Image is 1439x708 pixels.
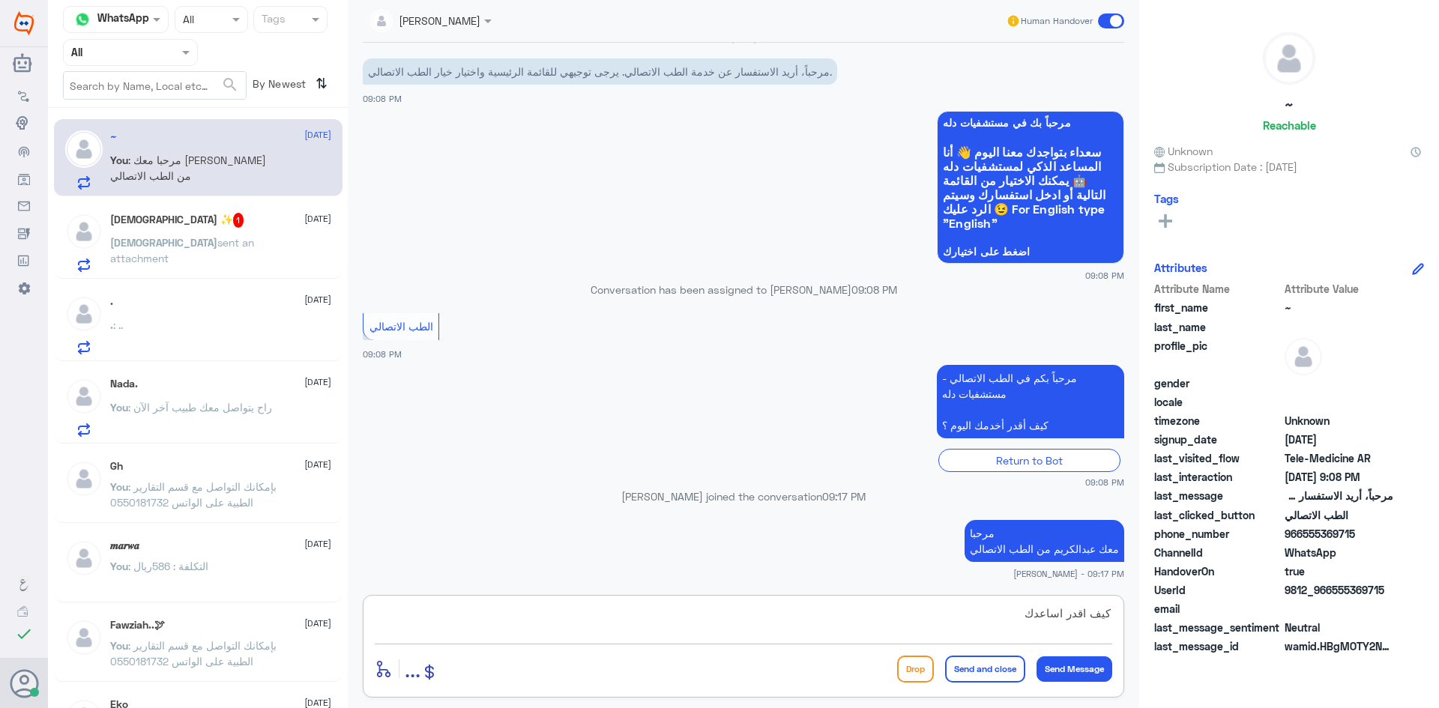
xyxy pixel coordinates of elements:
img: defaultAdmin.png [65,295,103,333]
span: : التكلفة : 586ريال [128,560,208,572]
img: defaultAdmin.png [65,460,103,497]
span: last_interaction [1154,469,1282,485]
span: الطب الاتصالي [1285,507,1393,523]
span: first_name [1154,300,1282,315]
img: defaultAdmin.png [1264,33,1315,84]
span: 1 [233,213,244,228]
span: last_message [1154,488,1282,503]
span: [DATE] [304,212,331,226]
span: 09:08 PM [1085,269,1124,282]
span: HandoverOn [1154,563,1282,579]
button: Send Message [1037,656,1112,682]
span: سعداء بتواجدك معنا اليوم 👋 أنا المساعد الذكي لمستشفيات دله 🤖 يمكنك الاختيار من القائمة التالية أو... [943,145,1118,230]
span: 09:08 PM [363,349,402,359]
h6: Tags [1154,192,1179,205]
h5: Fawziah..🕊 [110,619,165,632]
span: Unknown [1154,143,1213,159]
span: phone_number [1154,526,1282,542]
span: [PERSON_NAME] - 09:17 PM [1013,567,1124,580]
button: Avatar [10,669,38,698]
span: last_message_id [1154,638,1282,654]
h5: 𝒎𝒂𝒓𝒘𝒂 [110,539,139,552]
span: You [110,560,128,572]
img: defaultAdmin.png [1285,338,1322,375]
span: 2025-09-24T18:08:49.091Z [1285,469,1393,485]
span: last_visited_flow [1154,450,1282,466]
span: . [110,318,113,331]
span: locale [1154,394,1282,410]
span: ~ [1285,300,1393,315]
span: You [110,154,128,166]
span: signup_date [1154,432,1282,447]
img: defaultAdmin.png [65,378,103,415]
p: 24/9/2025, 9:08 PM [363,58,837,85]
span: Subscription Date : [DATE] [1154,159,1424,175]
span: 2025-09-21T08:05:37.376Z [1285,432,1393,447]
span: اضغط على اختيارك [943,246,1118,258]
span: You [110,480,128,493]
img: defaultAdmin.png [65,130,103,168]
button: Drop [897,656,934,683]
span: [DEMOGRAPHIC_DATA] [110,236,217,249]
span: null [1285,394,1393,410]
span: [DATE] [304,617,331,630]
span: [DATE] [304,537,331,551]
h6: Attributes [1154,261,1207,274]
span: : بإمكانك التواصل مع قسم التقارير الطبية على الواتس 0550181732 [110,639,277,668]
i: check [15,625,33,643]
span: 0 [1285,620,1393,635]
span: timezone [1154,413,1282,429]
img: Widebot Logo [14,11,34,35]
span: null [1285,601,1393,617]
button: search [221,73,239,97]
h5: . [110,295,113,308]
span: search [221,76,239,94]
span: You [110,401,128,414]
span: [DATE] [304,128,331,142]
span: [DATE] [304,458,331,471]
span: Attribute Value [1285,281,1393,297]
span: 966555369715 [1285,526,1393,542]
h6: Reachable [1263,118,1316,132]
img: defaultAdmin.png [65,539,103,577]
p: 24/9/2025, 9:08 PM [937,365,1124,438]
input: Search by Name, Local etc… [64,72,246,99]
span: مرحباً بك في مستشفيات دله [943,117,1118,129]
p: [PERSON_NAME] joined the conversation [363,488,1124,504]
span: UserId [1154,582,1282,598]
span: ... [405,655,420,682]
h5: ~ [110,130,117,143]
div: Tags [259,10,286,30]
img: defaultAdmin.png [65,619,103,656]
span: 09:17 PM [822,490,866,503]
span: [DATE] [304,375,331,389]
span: last_clicked_button [1154,507,1282,523]
span: مرحباً، أريد الاستفسار عن خدمة الطب الاتصالي. يرجى توجيهي للقائمة الرئيسية واختيار خيار الطب الات... [1285,488,1393,503]
p: Conversation has been assigned to [PERSON_NAME] [363,282,1124,297]
i: ⇅ [316,71,328,96]
span: By Newest [247,71,310,101]
span: true [1285,563,1393,579]
span: profile_pic [1154,338,1282,372]
span: 9812_966555369715 [1285,582,1393,598]
button: ... [405,652,420,686]
span: 2 [1285,545,1393,560]
span: gender [1154,375,1282,391]
span: Human Handover [1021,14,1093,28]
img: defaultAdmin.png [65,213,103,250]
span: 09:08 PM [363,94,402,103]
span: : راح يتواصل معك طبيب آخر الآن [128,401,272,414]
h5: Nada. [110,378,138,390]
span: 09:08 PM [851,283,897,296]
span: wamid.HBgMOTY2NTU1MzY5NzE1FQIAEhgUM0EwNkM5MUQ1MkIyRERBNzkxMzQA [1285,638,1393,654]
span: : بإمكانك التواصل مع قسم التقارير الطبية على الواتس 0550181732 [110,480,277,509]
span: : مرحبا معك [PERSON_NAME] من الطب الاتصالي [110,154,266,182]
span: null [1285,375,1393,391]
span: الطب الاتصالي [369,320,433,333]
span: 09:08 PM [1085,476,1124,488]
button: Send and close [945,656,1025,683]
div: Return to Bot [938,449,1120,472]
span: email [1154,601,1282,617]
p: 24/9/2025, 9:17 PM [965,520,1124,562]
span: Unknown [1285,413,1393,429]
